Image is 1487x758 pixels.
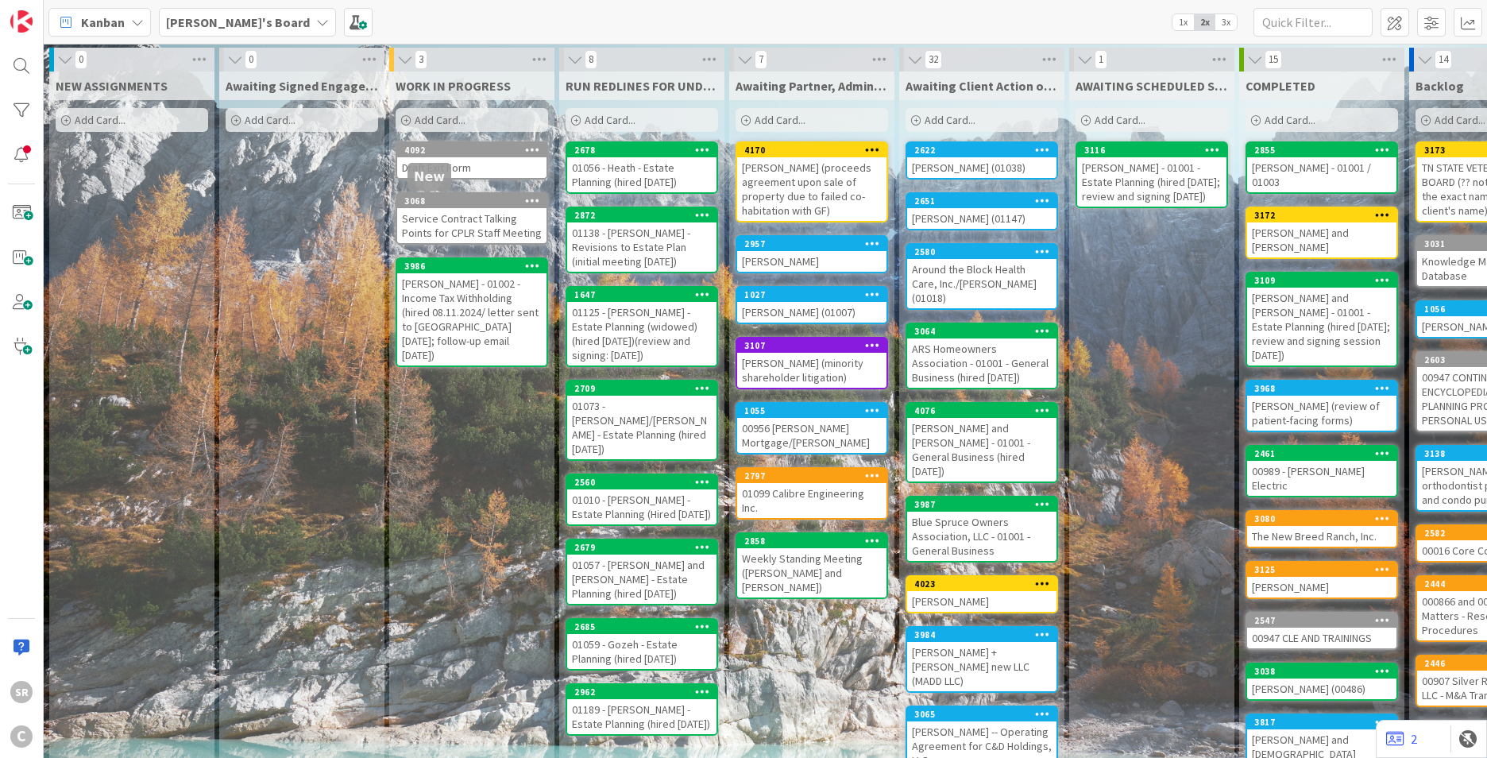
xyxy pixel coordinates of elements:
div: 3172 [1247,208,1396,222]
div: 2957[PERSON_NAME] [737,237,886,272]
div: 2709 [574,383,716,394]
div: 3125[PERSON_NAME] [1247,563,1396,598]
div: [PERSON_NAME] - 01002 - Income Tax Withholding (hired 08.11.2024/ letter sent to [GEOGRAPHIC_DATA... [397,273,547,365]
a: 3064ARS Homeowners Association - 01001 - General Business (hired [DATE]) [906,323,1058,389]
div: 3038 [1254,666,1396,677]
div: 2547 [1247,613,1396,628]
div: SR [10,681,33,703]
div: 4170 [737,143,886,157]
div: The New Breed Ranch, Inc. [1247,526,1396,547]
span: Add Card... [1265,113,1315,127]
div: 3109 [1247,273,1396,288]
div: 3038 [1247,664,1396,679]
div: 2858 [744,536,886,547]
a: 2957[PERSON_NAME] [736,235,888,273]
span: 7 [755,50,767,69]
span: Add Card... [415,113,465,127]
div: 3065 [907,707,1056,721]
div: 4092Draft Exit Form [397,143,547,178]
a: 267901057 - [PERSON_NAME] and [PERSON_NAME] - Estate Planning (hired [DATE]) [566,539,718,605]
div: 2872 [567,208,716,222]
div: 1027[PERSON_NAME] (01007) [737,288,886,323]
div: 01125 - [PERSON_NAME] - Estate Planning (widowed) (hired [DATE])(review and signing: [DATE]) [567,302,716,365]
div: 2547 [1254,615,1396,626]
div: 3172[PERSON_NAME] and [PERSON_NAME] [1247,208,1396,257]
div: 3068 [404,195,547,207]
div: [PERSON_NAME] (minority shareholder litigation) [737,353,886,388]
a: 256001010 - [PERSON_NAME] - Estate Planning (Hired [DATE]) [566,474,718,526]
div: 2872 [574,210,716,221]
div: 4023 [907,577,1056,591]
div: 3107 [744,340,886,351]
div: Blue Spruce Owners Association, LLC - 01001 - General Business [907,512,1056,561]
div: 2560 [567,475,716,489]
span: Awaiting Partner, Admin, Off Mgr Feedback [736,78,888,94]
div: 01099 Calibre Engineering Inc. [737,483,886,518]
div: 2858 [737,534,886,548]
span: 8 [585,50,597,69]
input: Quick Filter... [1253,8,1373,37]
span: 15 [1265,50,1282,69]
div: 3984[PERSON_NAME] + [PERSON_NAME] new LLC (MADD LLC) [907,628,1056,691]
a: 4023[PERSON_NAME] [906,575,1058,613]
div: 01010 - [PERSON_NAME] - Estate Planning (Hired [DATE]) [567,489,716,524]
h5: New [414,169,445,184]
div: 3986[PERSON_NAME] - 01002 - Income Tax Withholding (hired 08.11.2024/ letter sent to [GEOGRAPHIC_... [397,259,547,365]
span: 2x [1194,14,1215,30]
a: 2 [1386,729,1417,748]
a: 3172[PERSON_NAME] and [PERSON_NAME] [1246,207,1398,259]
span: Add Card... [1095,113,1145,127]
div: 4076[PERSON_NAME] and [PERSON_NAME] - 01001 - General Business (hired [DATE]) [907,404,1056,481]
div: 3987 [914,499,1056,510]
div: 2797 [744,470,886,481]
div: 2580 [907,245,1056,259]
span: Backlog [1416,78,1464,94]
span: Kanban [81,13,125,32]
div: 3080 [1254,513,1396,524]
div: 2678 [574,145,716,156]
div: 267901057 - [PERSON_NAME] and [PERSON_NAME] - Estate Planning (hired [DATE]) [567,540,716,604]
div: 2580 [914,246,1056,257]
div: 2957 [737,237,886,251]
div: 3986 [404,261,547,272]
div: 3116 [1084,145,1226,156]
div: 2957 [744,238,886,249]
div: 3080The New Breed Ranch, Inc. [1247,512,1396,547]
div: 3125 [1247,563,1396,577]
div: 2855 [1254,145,1396,156]
span: Add Card... [1435,113,1485,127]
span: Add Card... [755,113,805,127]
a: 3107[PERSON_NAME] (minority shareholder litigation) [736,337,888,389]
div: 3064 [907,324,1056,338]
span: COMPLETED [1246,78,1315,94]
a: 254700947 CLE AND TRAININGS [1246,612,1398,650]
div: [PERSON_NAME] and [PERSON_NAME] - 01001 - Estate Planning (hired [DATE]; review and signing sessi... [1247,288,1396,365]
a: 164701125 - [PERSON_NAME] - Estate Planning (widowed) (hired [DATE])(review and signing: [DATE]) [566,286,718,367]
a: 3038[PERSON_NAME] (00486) [1246,663,1398,701]
div: 2679 [574,542,716,553]
a: 268501059 - Gozeh - Estate Planning (hired [DATE]) [566,618,718,671]
div: 3107 [737,338,886,353]
div: 00989 - [PERSON_NAME] Electric [1247,461,1396,496]
a: 287201138 - [PERSON_NAME] - Revisions to Estate Plan (initial meeting [DATE]) [566,207,718,273]
span: Add Card... [585,113,635,127]
div: 2461 [1254,448,1396,459]
div: 1647 [567,288,716,302]
div: 3968 [1247,381,1396,396]
div: 3064ARS Homeowners Association - 01001 - General Business (hired [DATE]) [907,324,1056,388]
div: [PERSON_NAME] and [PERSON_NAME] [1247,222,1396,257]
div: 01073 - [PERSON_NAME]/[PERSON_NAME] - Estate Planning (hired [DATE]) [567,396,716,459]
a: 3987Blue Spruce Owners Association, LLC - 01001 - General Business [906,496,1058,563]
div: 3068Service Contract Talking Points for CPLR Staff Meeting [397,194,547,243]
div: 268501059 - Gozeh - Estate Planning (hired [DATE]) [567,620,716,669]
a: 4170[PERSON_NAME] (proceeds agreement upon sale of property due to failed co-habitation with GF) [736,141,888,222]
img: Visit kanbanzone.com [10,10,33,33]
span: 3 [415,50,427,69]
div: C [10,725,33,748]
div: 1055 [744,405,886,416]
span: Awaiting Signed Engagement Letter [226,78,378,94]
div: 256001010 - [PERSON_NAME] - Estate Planning (Hired [DATE]) [567,475,716,524]
b: [PERSON_NAME]'s Board [166,14,310,30]
span: 14 [1435,50,1452,69]
div: 3038[PERSON_NAME] (00486) [1247,664,1396,699]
